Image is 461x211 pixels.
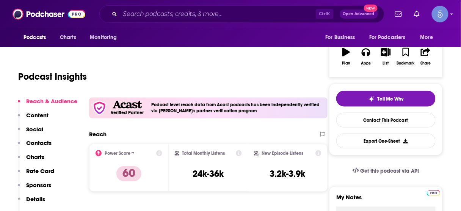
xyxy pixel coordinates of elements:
a: Pro website [427,189,440,196]
button: Apps [356,43,376,70]
div: Play [342,61,350,66]
button: Social [18,126,43,140]
span: For Podcasters [369,32,406,43]
img: User Profile [432,6,448,22]
h3: 24k-36k [193,168,224,180]
h5: Verified Partner [111,110,144,115]
div: Bookmark [397,61,415,66]
span: Ctrl K [316,9,334,19]
button: open menu [18,30,56,45]
span: For Business [325,32,355,43]
button: List [376,43,396,70]
div: List [383,61,389,66]
button: Show profile menu [432,6,448,22]
div: Search podcasts, credits, & more... [99,5,384,23]
a: Show notifications dropdown [411,8,423,20]
span: Get this podcast via API [361,168,419,174]
p: Charts [26,153,44,161]
button: open menu [320,30,365,45]
div: Share [420,61,431,66]
h4: Podcast level reach data from Acast podcasts has been independently verified via [PERSON_NAME]'s ... [151,102,325,113]
p: Content [26,112,49,119]
span: Open Advanced [343,12,375,16]
p: 60 [116,166,141,181]
h2: Power Score™ [105,151,134,156]
button: Contacts [18,139,52,153]
div: Apps [361,61,371,66]
span: Charts [60,32,76,43]
a: Contact This Podcast [336,113,436,128]
h3: 3.2k-3.9k [270,168,306,180]
h2: New Episode Listens [262,151,303,156]
button: Content [18,112,49,126]
button: Rate Card [18,167,54,181]
p: Sponsors [26,181,51,189]
span: Podcasts [24,32,46,43]
img: Acast [113,101,141,109]
h2: Total Monthly Listens [182,151,225,156]
span: More [420,32,433,43]
button: tell me why sparkleTell Me Why [336,91,436,107]
img: tell me why sparkle [368,96,375,102]
p: Details [26,195,45,203]
label: My Notes [336,194,436,207]
span: Logged in as Spiral5-G1 [432,6,448,22]
p: Contacts [26,139,52,146]
span: Tell Me Why [378,96,404,102]
p: Reach & Audience [26,98,77,105]
span: New [364,5,378,12]
button: open menu [364,30,417,45]
button: Play [336,43,356,70]
button: Open AdvancedNew [340,9,378,19]
img: Podchaser Pro [427,190,440,196]
button: Reach & Audience [18,98,77,112]
img: Podchaser - Follow, Share and Rate Podcasts [13,7,85,21]
button: Details [18,195,45,209]
button: Export One-Sheet [336,134,436,148]
img: verfied icon [92,101,107,115]
a: Show notifications dropdown [392,8,405,20]
a: Get this podcast via API [347,162,425,180]
h1: Podcast Insights [18,71,87,82]
h2: Reach [89,131,107,138]
input: Search podcasts, credits, & more... [120,8,316,20]
button: Sponsors [18,181,51,195]
button: Charts [18,153,44,167]
p: Rate Card [26,167,54,175]
button: open menu [415,30,443,45]
p: Social [26,126,43,133]
span: Monitoring [90,32,117,43]
button: Bookmark [396,43,416,70]
a: Charts [55,30,81,45]
button: open menu [85,30,127,45]
button: Share [416,43,436,70]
